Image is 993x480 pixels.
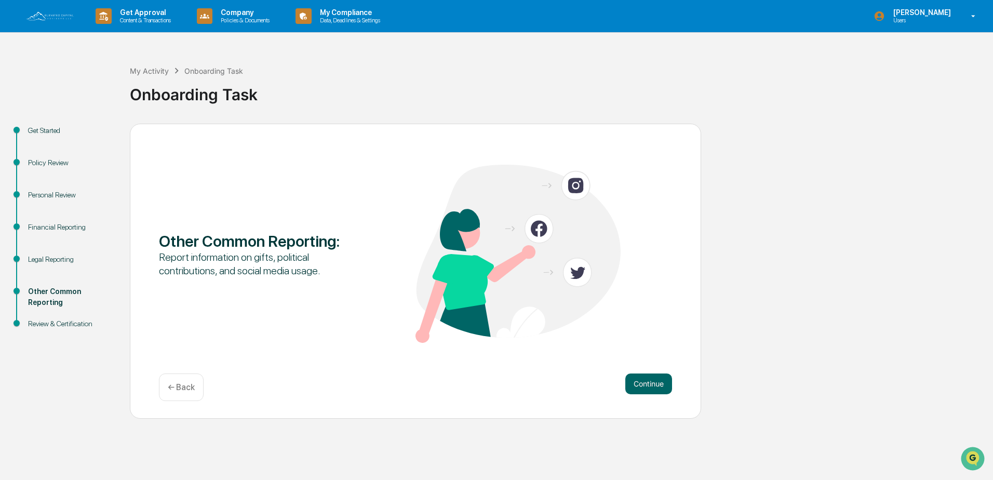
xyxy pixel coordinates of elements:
[73,176,126,184] a: Powered byPylon
[28,190,113,201] div: Personal Review
[28,125,113,136] div: Get Started
[10,22,189,38] p: How can we help?
[212,17,275,24] p: Policies & Documents
[28,157,113,168] div: Policy Review
[6,127,71,145] a: 🖐️Preclearance
[177,83,189,95] button: Start new chat
[885,17,956,24] p: Users
[21,131,67,141] span: Preclearance
[75,132,84,140] div: 🗄️
[885,8,956,17] p: [PERSON_NAME]
[112,17,176,24] p: Content & Transactions
[103,176,126,184] span: Pylon
[168,382,195,392] p: ← Back
[35,79,170,90] div: Start new chat
[960,446,988,474] iframe: Open customer support
[184,66,243,75] div: Onboarding Task
[28,254,113,265] div: Legal Reporting
[312,8,385,17] p: My Compliance
[10,152,19,160] div: 🔎
[625,374,672,394] button: Continue
[86,131,129,141] span: Attestations
[130,77,988,104] div: Onboarding Task
[35,90,131,98] div: We're available if you need us!
[112,8,176,17] p: Get Approval
[130,66,169,75] div: My Activity
[71,127,133,145] a: 🗄️Attestations
[159,250,364,277] div: Report information on gifts, political contributions, and social media usage.
[159,232,364,250] div: Other Common Reporting :
[21,151,65,161] span: Data Lookup
[312,17,385,24] p: Data, Deadlines & Settings
[10,132,19,140] div: 🖐️
[28,286,113,308] div: Other Common Reporting
[212,8,275,17] p: Company
[6,146,70,165] a: 🔎Data Lookup
[28,222,113,233] div: Financial Reporting
[28,318,113,329] div: Review & Certification
[415,165,621,343] img: Other Common Reporting
[25,10,75,22] img: logo
[10,79,29,98] img: 1746055101610-c473b297-6a78-478c-a979-82029cc54cd1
